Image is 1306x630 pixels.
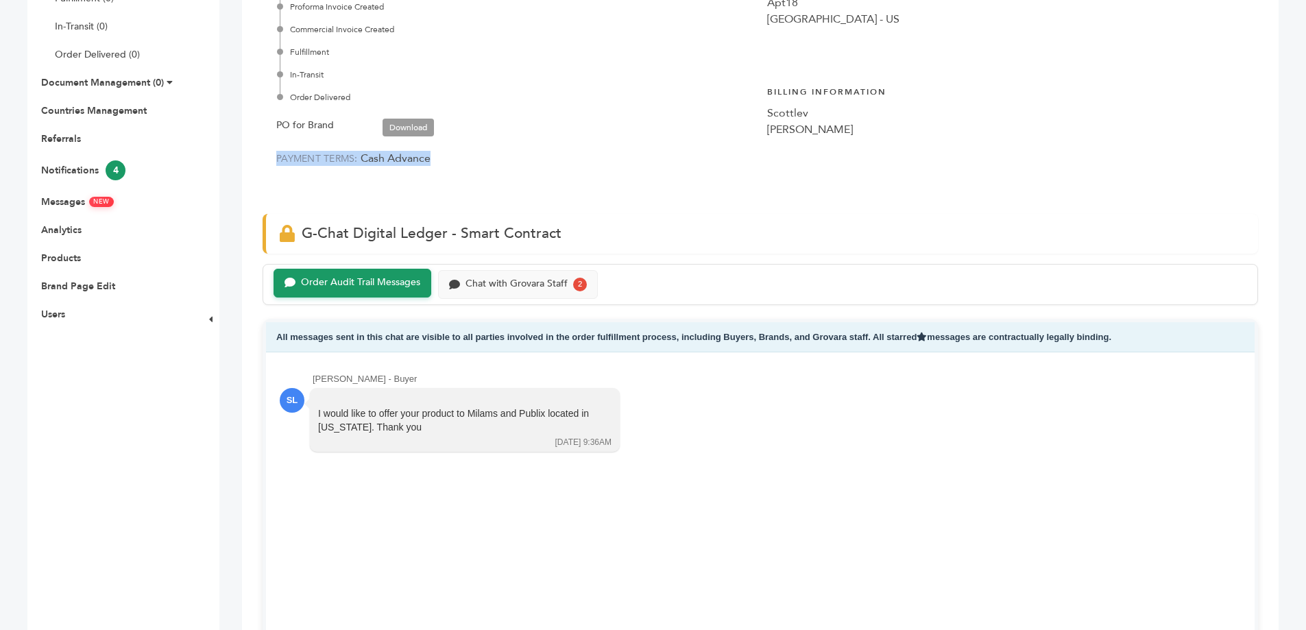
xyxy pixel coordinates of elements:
a: Countries Management [41,104,147,117]
a: MessagesNEW [41,195,114,208]
span: Cash Advance [361,151,431,166]
a: Download [383,119,434,136]
div: 2 [573,278,587,291]
a: Notifications4 [41,164,125,177]
a: Brand Page Edit [41,280,115,293]
a: Products [41,252,81,265]
label: PAYMENT TERMS: [276,152,358,165]
h4: Billing Information [767,76,1244,105]
div: [GEOGRAPHIC_DATA] - US [767,11,1244,27]
div: Fulfillment [280,46,753,58]
span: 4 [106,160,125,180]
a: Order Delivered (0) [55,48,140,61]
div: In-Transit [280,69,753,81]
a: Document Management (0) [41,76,164,89]
div: Commercial Invoice Created [280,23,753,36]
div: Order Delivered [280,91,753,104]
div: Proforma Invoice Created [280,1,753,13]
div: I would like to offer your product to Milams and Publix located in [US_STATE]. Thank you [318,407,592,434]
span: NEW [89,197,114,207]
label: PO for Brand [276,117,334,134]
div: SL [280,388,304,413]
div: [PERSON_NAME] - Buyer [313,373,1241,385]
div: Order Audit Trail Messages [301,277,420,289]
div: [DATE] 9:36AM [555,437,612,448]
div: Chat with Grovara Staff [465,278,568,290]
a: Analytics [41,223,82,237]
div: All messages sent in this chat are visible to all parties involved in the order fulfillment proce... [266,322,1255,353]
span: G-Chat Digital Ledger - Smart Contract [302,223,561,243]
a: In-Transit (0) [55,20,108,33]
div: Scottlev [767,105,1244,121]
a: Referrals [41,132,81,145]
a: Users [41,308,65,321]
div: [PERSON_NAME] [767,121,1244,138]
